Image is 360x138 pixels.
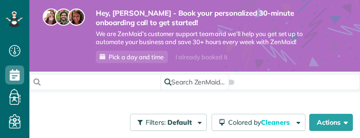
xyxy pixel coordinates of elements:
[309,114,353,131] button: Actions
[167,118,193,127] span: Default
[212,114,305,131] button: Colored byCleaners
[96,30,303,46] span: We are ZenMaid’s customer support team and we’ll help you get set up to automate your business an...
[109,53,164,61] span: Pick a day and time
[125,114,207,131] a: Filters: Default
[55,9,72,26] img: jorge-587dff0eeaa6aab1f244e6dc62b8924c3b6ad411094392a53c71c6c4a576187d.jpg
[68,9,85,26] img: michelle-19f622bdf1676172e81f8f8fba1fb50e276960ebfe0243fe18214015130c80e4.jpg
[228,118,293,127] span: Colored by
[96,9,303,27] strong: Hey, [PERSON_NAME] - Book your personalized 30-minute onboarding call to get started!
[261,118,291,127] span: Cleaners
[146,118,166,127] span: Filters:
[43,9,60,26] img: maria-72a9807cf96188c08ef61303f053569d2e2a8a1cde33d635c8a3ac13582a053d.jpg
[130,114,207,131] button: Filters: Default
[170,51,233,63] div: I already booked it
[96,51,168,63] a: Pick a day and time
